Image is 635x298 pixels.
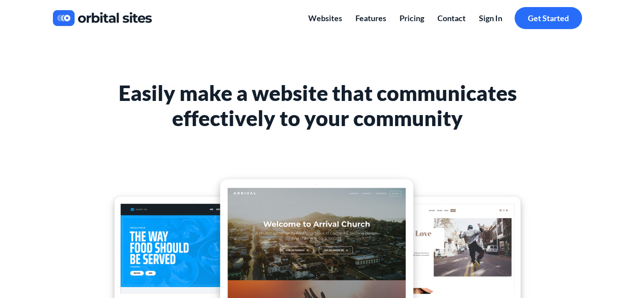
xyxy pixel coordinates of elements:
[400,13,424,23] span: Pricing
[437,13,466,23] span: Contact
[308,13,342,23] span: Websites
[528,13,569,23] span: Get Started
[53,7,152,30] img: a830013a-b469-4526-b329-771b379920ab.jpg
[479,13,502,23] span: Sign In
[431,7,472,30] a: Contact
[302,7,349,30] a: Websites
[515,7,582,30] a: Get Started
[88,80,547,130] p: Easily make a website that communicates effectively to your community
[393,7,431,30] a: Pricing
[355,13,386,23] span: Features
[349,7,393,30] a: Features
[472,7,509,30] a: Sign In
